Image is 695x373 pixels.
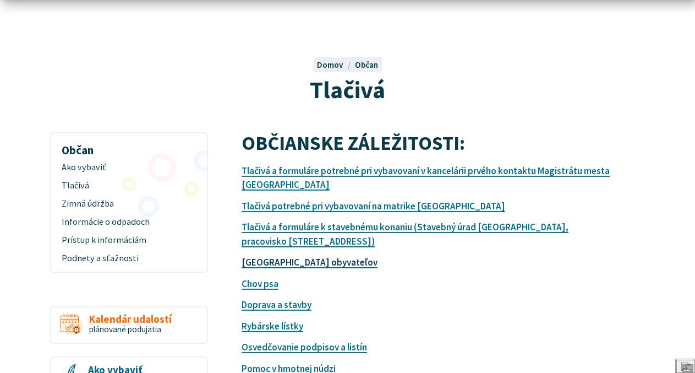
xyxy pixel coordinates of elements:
[242,165,610,191] a: Tlačivá a formuláre potrebné pri vybavovaní v kancelárii prvého kontaktu Magistrátu mesta [GEOGRA...
[56,136,203,159] h3: Občan
[56,250,203,268] a: Podnety a sťažnosti
[242,278,278,290] a: Chov psa
[310,74,385,105] span: Tlačivá
[317,60,343,70] span: Domov
[242,130,465,155] strong: OBČIANSKE ZÁLEŽITOSTI:
[62,213,196,231] span: Informácie o odpadoch
[242,200,505,212] a: Tlačivá potrebné pri vybavovaní na matrike [GEOGRAPHIC_DATA]
[62,250,196,268] span: Podnety a sťažnosti
[56,159,203,177] a: Ako vybaviť
[682,364,693,372] div: 12°
[62,195,196,213] span: Zimná údržba
[50,306,208,344] a: Kalendár udalostí plánované podujatia
[242,341,367,353] a: Osvedčovanie podpisov a listín
[62,231,196,250] span: Prístup k informáciám
[242,221,568,247] a: Tlačivá a formuláre k stavebnému konaniu (Stavebný úrad [GEOGRAPHIC_DATA], pracovisko [STREET_ADD...
[89,324,161,334] span: plánované podujatia
[56,177,203,195] a: Tlačivá
[242,256,377,268] a: [GEOGRAPHIC_DATA] obyvateľov
[56,231,203,250] a: Prístup k informáciám
[89,313,172,325] span: Kalendár udalostí
[242,320,303,332] a: Rybárske lístky
[678,360,693,372] img: 18.png
[242,299,311,311] a: Doprava a stavby
[56,213,203,231] a: Informácie o odpadoch
[62,159,196,177] span: Ako vybaviť
[56,195,203,213] a: Zimná údržba
[355,60,378,70] a: Občan
[62,177,196,195] span: Tlačivá
[317,60,354,70] a: Domov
